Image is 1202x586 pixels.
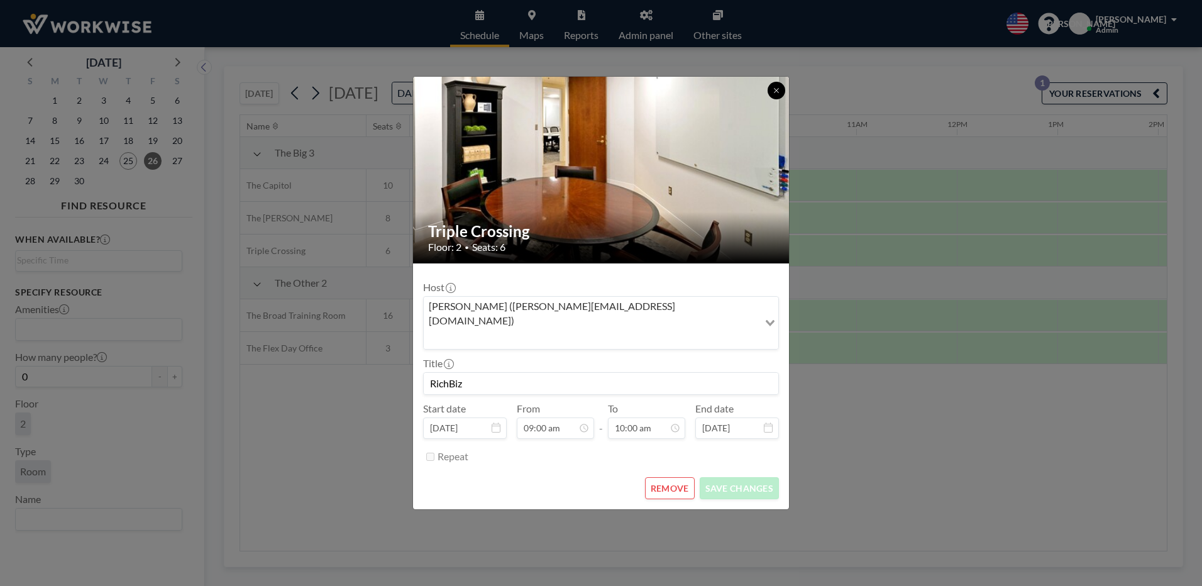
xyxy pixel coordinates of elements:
[423,357,453,370] label: Title
[423,281,455,294] label: Host
[472,241,505,253] span: Seats: 6
[425,330,758,346] input: Search for option
[645,477,695,499] button: REMOVE
[465,243,469,252] span: •
[428,222,775,241] h2: Triple Crossing
[599,407,603,434] span: -
[438,450,468,463] label: Repeat
[423,402,466,415] label: Start date
[695,402,734,415] label: End date
[700,477,779,499] button: SAVE CHANGES
[424,373,778,394] input: (No title)
[517,402,540,415] label: From
[426,299,756,328] span: [PERSON_NAME] ([PERSON_NAME][EMAIL_ADDRESS][DOMAIN_NAME])
[413,28,790,311] img: 537.jpg
[424,297,778,349] div: Search for option
[608,402,618,415] label: To
[428,241,461,253] span: Floor: 2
